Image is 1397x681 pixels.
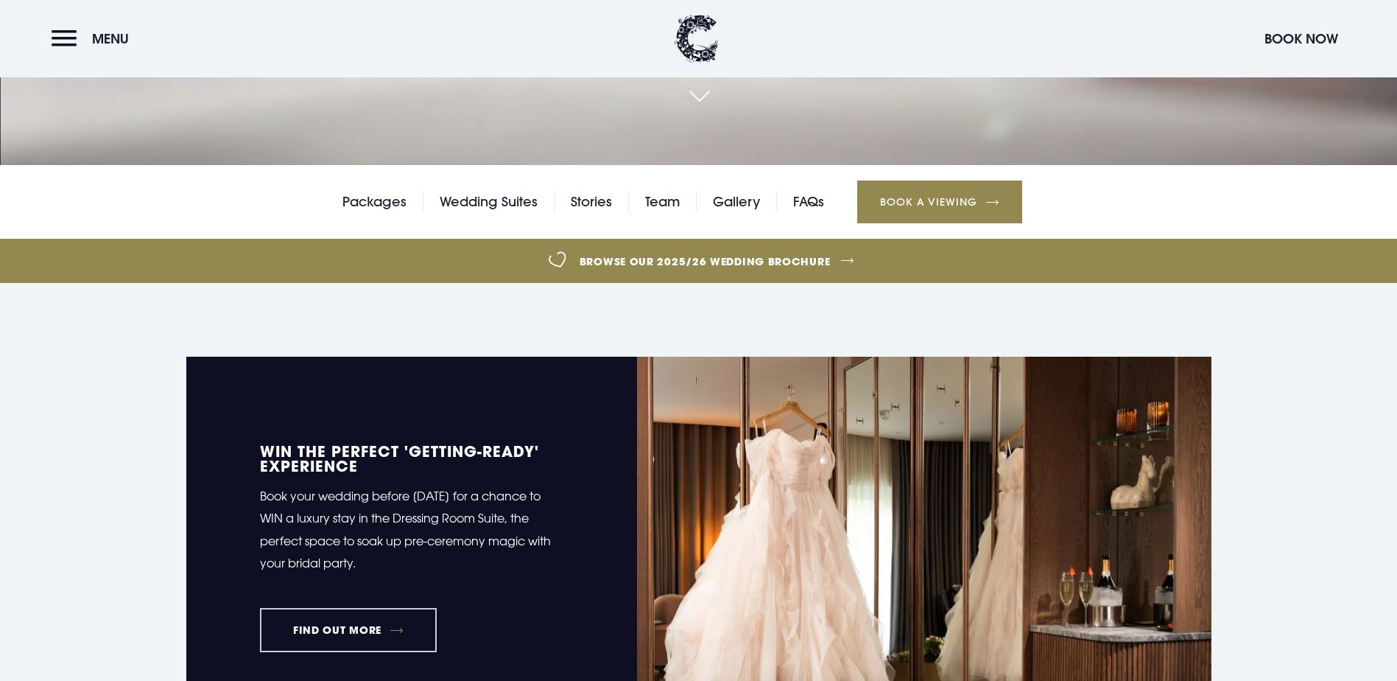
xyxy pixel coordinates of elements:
button: Book Now [1257,23,1345,55]
button: Menu [52,23,136,55]
a: Team [645,191,680,213]
p: Book your wedding before [DATE] for a chance to WIN a luxury stay in the Dressing Room Suite, the... [260,485,563,575]
a: FIND OUT MORE [260,608,437,652]
h5: WIN the perfect 'Getting-Ready' experience [260,444,563,473]
a: Book a Viewing [857,181,1022,223]
a: Stories [571,191,612,213]
span: Menu [92,30,129,47]
img: Clandeboye Lodge [675,15,719,63]
a: Packages [342,191,407,213]
a: Gallery [713,191,760,213]
a: Wedding Suites [440,191,538,213]
a: FAQs [793,191,824,213]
